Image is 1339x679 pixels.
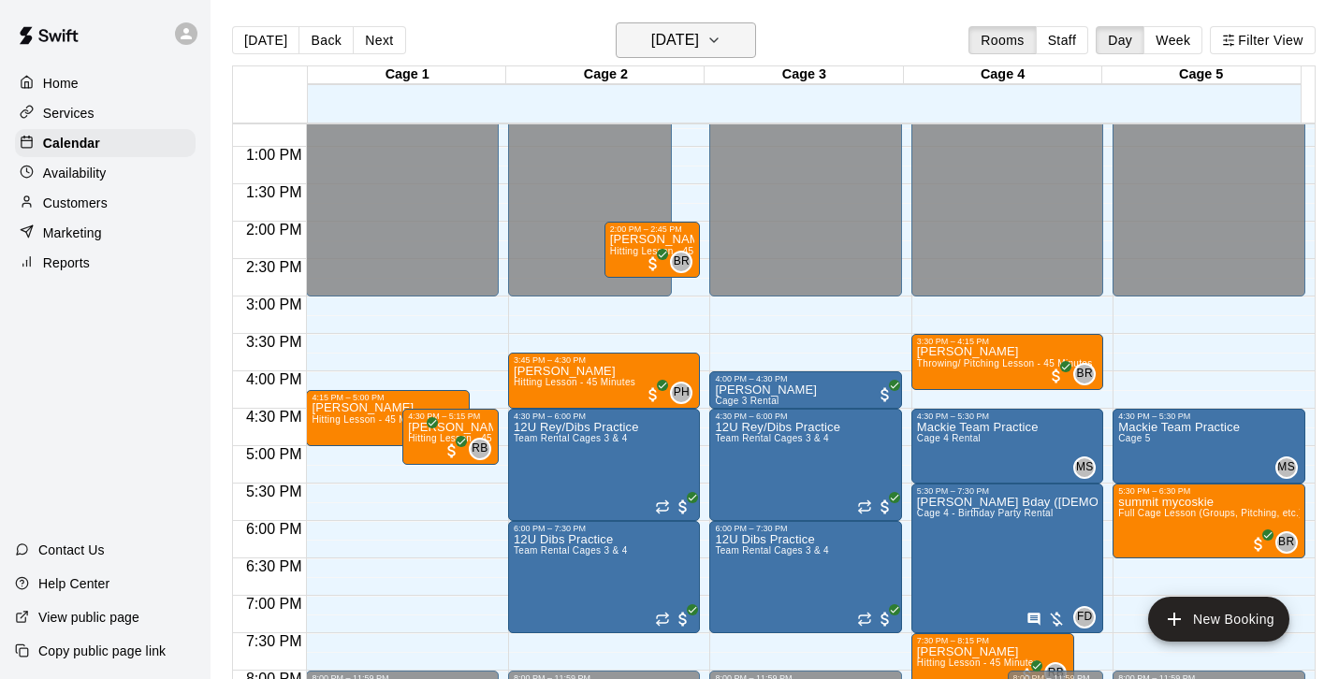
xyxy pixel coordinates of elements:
span: RB [472,440,488,458]
div: 3:45 PM – 4:30 PM [514,355,694,365]
span: Hitting Lesson - 45 Minutes [514,377,635,387]
div: Cage 2 [506,66,705,84]
a: Reports [15,249,196,277]
div: 4:15 PM – 5:00 PM: Naveen Shuster [306,390,470,446]
p: Reports [43,253,90,272]
div: Billy Jack Ryan [1073,363,1096,385]
div: 4:00 PM – 4:30 PM [715,374,895,383]
div: Rafael Betances [469,438,491,460]
div: 3:45 PM – 4:30 PM: Rory McGuire [508,353,700,409]
a: Customers [15,189,196,217]
span: 1:30 PM [241,184,307,200]
p: Marketing [43,224,102,242]
span: Front Desk [1081,606,1096,628]
span: Hitting Lesson - 45 Minutes [917,657,1039,668]
span: 1:00 PM [241,147,307,163]
span: 5:00 PM [241,446,307,462]
span: Hitting Lesson - 45 Minutes [408,433,530,443]
div: 5:30 PM – 6:30 PM: summit mycoskie [1113,484,1304,558]
span: PH [674,383,690,402]
div: 4:30 PM – 5:30 PM [917,412,1098,421]
span: All customers have paid [1249,535,1268,554]
p: Contact Us [38,541,105,559]
div: 4:30 PM – 6:00 PM: 12U Rey/Dibs Practice [508,409,700,521]
button: Filter View [1210,26,1315,54]
span: Billy Jack Ryan [677,251,692,273]
span: 3:30 PM [241,334,307,350]
div: Cage 3 [705,66,903,84]
div: 3:30 PM – 4:15 PM: Ryan Richards [911,334,1103,390]
span: Patrick Hodges [677,382,692,404]
button: [DATE] [616,22,756,58]
a: Calendar [15,129,196,157]
p: Services [43,104,95,123]
span: Rafael Betances [476,438,491,460]
span: Throwing/ Pitching Lesson - 45 Minutes [917,358,1093,368]
div: 4:30 PM – 5:15 PM: Isaac Shuster [402,409,499,465]
div: 4:30 PM – 5:30 PM: Mackie Team Practice [1113,409,1304,484]
div: 6:00 PM – 7:30 PM [715,524,895,533]
div: Mackie Skall [1073,456,1096,479]
span: Team Rental Cages 3 & 4 [715,545,829,556]
button: add [1148,597,1289,642]
p: Customers [43,194,108,212]
span: Cage 4 - Birthday Party Rental [917,508,1054,518]
button: Staff [1036,26,1089,54]
span: BR [674,253,690,271]
span: All customers have paid [876,610,895,628]
span: Recurring event [655,612,670,627]
div: 4:30 PM – 5:30 PM: Mackie Team Practice [911,409,1103,484]
button: Next [353,26,405,54]
div: 5:30 PM – 6:30 PM [1118,486,1299,496]
div: 6:00 PM – 7:30 PM: 12U Dibs Practice [508,521,700,633]
span: 4:00 PM [241,371,307,387]
span: All customers have paid [443,441,461,460]
button: Back [298,26,354,54]
a: Marketing [15,219,196,247]
span: 7:30 PM [241,633,307,649]
button: Week [1143,26,1202,54]
div: 2:00 PM – 2:45 PM: Brady Wilczek [604,222,701,278]
p: Home [43,74,79,93]
svg: Has notes [1026,612,1041,627]
div: 3:30 PM – 4:15 PM [917,337,1098,346]
p: Copy public page link [38,642,166,660]
span: Team Rental Cages 3 & 4 [514,545,628,556]
a: Availability [15,159,196,187]
p: Help Center [38,574,109,593]
div: 7:30 PM – 8:15 PM [917,636,1070,645]
div: 5:30 PM – 7:30 PM: Henry DyLiacco Bday (12yo) [911,484,1103,633]
a: Home [15,69,196,97]
span: 2:00 PM [241,222,307,238]
div: 6:00 PM – 7:30 PM: 12U Dibs Practice [709,521,901,633]
div: 6:00 PM – 7:30 PM [514,524,694,533]
span: BR [1077,365,1093,383]
span: 6:00 PM [241,521,307,537]
span: MS [1277,458,1295,477]
span: All customers have paid [674,610,692,628]
span: All customers have paid [876,498,895,516]
div: 4:15 PM – 5:00 PM [312,393,464,402]
span: 6:30 PM [241,558,307,574]
span: Mackie Skall [1081,456,1096,479]
div: 4:30 PM – 6:00 PM: 12U Rey/Dibs Practice [709,409,901,521]
span: Recurring event [857,612,872,627]
div: 4:30 PM – 5:15 PM [408,412,493,421]
p: Availability [43,164,107,182]
span: Recurring event [655,499,670,514]
span: 7:00 PM [241,596,307,612]
span: Recurring event [857,499,872,514]
span: All customers have paid [876,385,895,404]
h6: [DATE] [651,27,699,53]
div: Cage 5 [1102,66,1301,84]
a: Services [15,99,196,127]
div: Cage 4 [904,66,1102,84]
span: 2:30 PM [241,259,307,275]
div: Patrick Hodges [670,382,692,404]
div: Billy Jack Ryan [1275,531,1298,554]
